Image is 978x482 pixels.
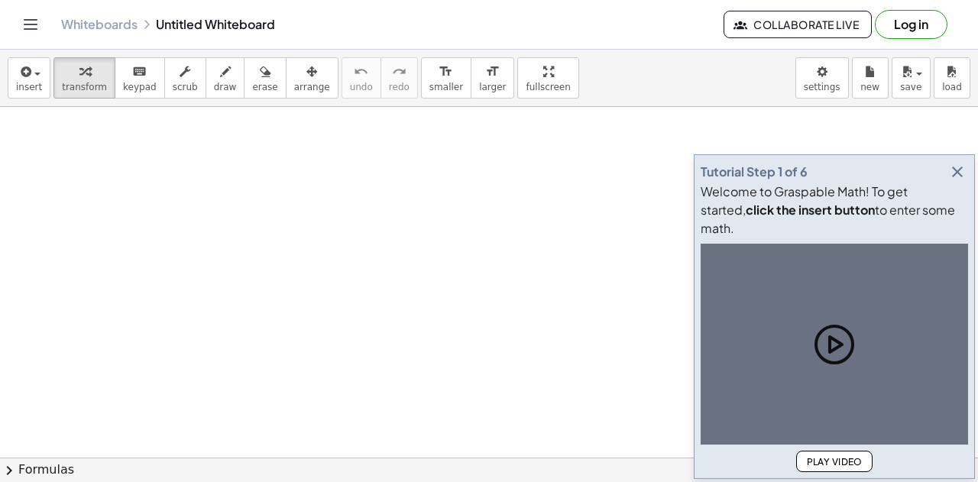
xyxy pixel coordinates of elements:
[796,451,873,472] button: Play Video
[214,82,237,92] span: draw
[8,57,50,99] button: insert
[892,57,931,99] button: save
[350,82,373,92] span: undo
[429,82,463,92] span: smaller
[123,82,157,92] span: keypad
[392,63,406,81] i: redo
[164,57,206,99] button: scrub
[900,82,921,92] span: save
[471,57,514,99] button: format_sizelarger
[252,82,277,92] span: erase
[746,202,875,218] b: click the insert button
[806,456,863,467] span: Play Video
[173,82,198,92] span: scrub
[852,57,889,99] button: new
[61,17,138,32] a: Whiteboards
[485,63,500,81] i: format_size
[244,57,286,99] button: erase
[421,57,471,99] button: format_sizesmaller
[724,11,872,38] button: Collaborate Live
[206,57,245,99] button: draw
[439,63,453,81] i: format_size
[115,57,165,99] button: keyboardkeypad
[701,183,968,238] div: Welcome to Graspable Math! To get started, to enter some math.
[795,57,849,99] button: settings
[479,82,506,92] span: larger
[354,63,368,81] i: undo
[286,57,338,99] button: arrange
[875,10,947,39] button: Log in
[18,12,43,37] button: Toggle navigation
[342,57,381,99] button: undoundo
[701,163,808,181] div: Tutorial Step 1 of 6
[860,82,879,92] span: new
[294,82,330,92] span: arrange
[381,57,418,99] button: redoredo
[16,82,42,92] span: insert
[737,18,859,31] span: Collaborate Live
[526,82,570,92] span: fullscreen
[132,63,147,81] i: keyboard
[62,82,107,92] span: transform
[389,82,410,92] span: redo
[804,82,840,92] span: settings
[934,57,970,99] button: load
[53,57,115,99] button: transform
[942,82,962,92] span: load
[517,57,578,99] button: fullscreen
